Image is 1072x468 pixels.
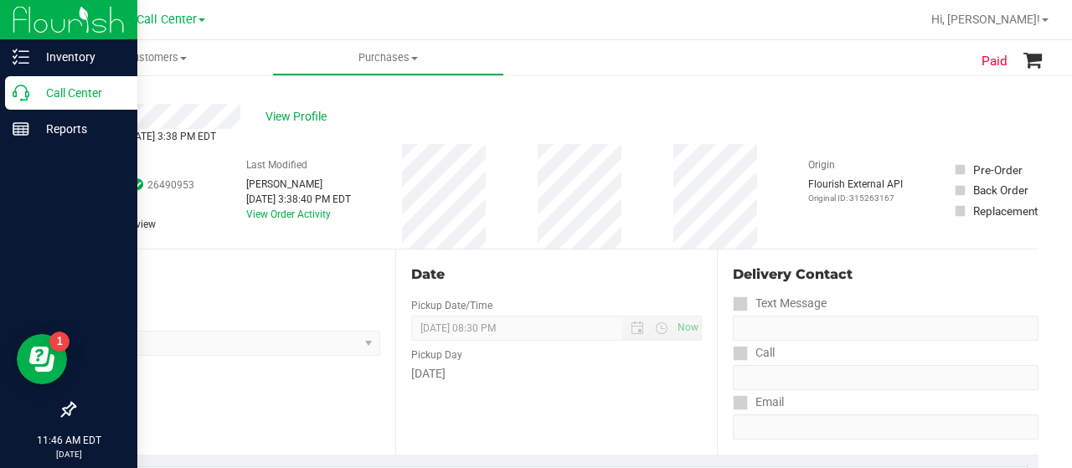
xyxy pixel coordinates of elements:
[973,162,1023,178] div: Pre-Order
[17,334,67,384] iframe: Resource center
[246,157,307,172] label: Last Modified
[13,85,29,101] inline-svg: Call Center
[973,203,1038,219] div: Replacement
[733,265,1038,285] div: Delivery Contact
[13,121,29,137] inline-svg: Reports
[246,177,351,192] div: [PERSON_NAME]
[272,40,504,75] a: Purchases
[411,298,492,313] label: Pickup Date/Time
[931,13,1040,26] span: Hi, [PERSON_NAME]!
[411,347,462,363] label: Pickup Day
[808,157,835,172] label: Origin
[8,448,130,460] p: [DATE]
[265,108,332,126] span: View Profile
[49,332,70,352] iframe: Resource center unread badge
[40,40,272,75] a: Customers
[74,265,380,285] div: Location
[29,83,130,103] p: Call Center
[733,390,784,414] label: Email
[147,177,194,193] span: 26490953
[13,49,29,65] inline-svg: Inventory
[411,265,702,285] div: Date
[29,119,130,139] p: Reports
[982,52,1008,71] span: Paid
[808,192,903,204] p: Original ID: 315263167
[131,177,143,193] span: In Sync
[246,208,331,220] a: View Order Activity
[733,365,1038,390] input: Format: (999) 999-9999
[8,433,130,448] p: 11:46 AM EDT
[973,182,1028,198] div: Back Order
[74,131,216,142] span: Completed [DATE] 3:38 PM EDT
[808,177,903,204] div: Flourish External API
[137,13,197,27] span: Call Center
[246,192,351,207] div: [DATE] 3:38:40 PM EDT
[733,291,827,316] label: Text Message
[733,341,775,365] label: Call
[40,50,272,65] span: Customers
[411,365,702,383] div: [DATE]
[273,50,503,65] span: Purchases
[29,47,130,67] p: Inventory
[733,316,1038,341] input: Format: (999) 999-9999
